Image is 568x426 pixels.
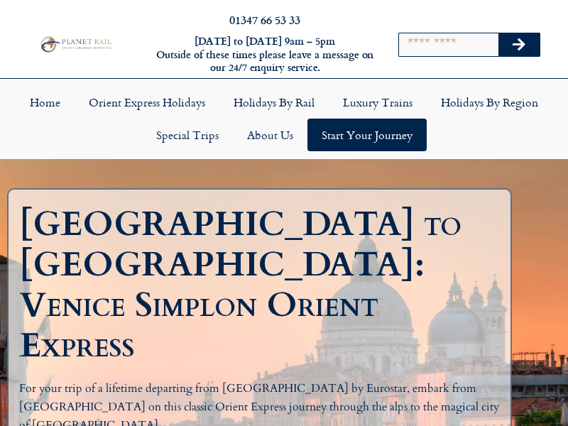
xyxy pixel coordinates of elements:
a: Holidays by Rail [219,86,329,119]
nav: Menu [7,86,561,151]
a: Home [16,86,75,119]
a: Start your Journey [307,119,427,151]
a: Luxury Trains [329,86,427,119]
a: 01347 66 53 33 [229,11,300,28]
a: About Us [233,119,307,151]
a: Special Trips [142,119,233,151]
h1: [GEOGRAPHIC_DATA] to [GEOGRAPHIC_DATA]: Venice Simplon Orient Express [19,204,489,366]
img: Planet Rail Train Holidays Logo [38,35,114,53]
h6: [DATE] to [DATE] 9am – 5pm Outside of these times please leave a message on our 24/7 enquiry serv... [155,35,375,75]
a: Holidays by Region [427,86,552,119]
a: Orient Express Holidays [75,86,219,119]
button: Search [498,33,540,56]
